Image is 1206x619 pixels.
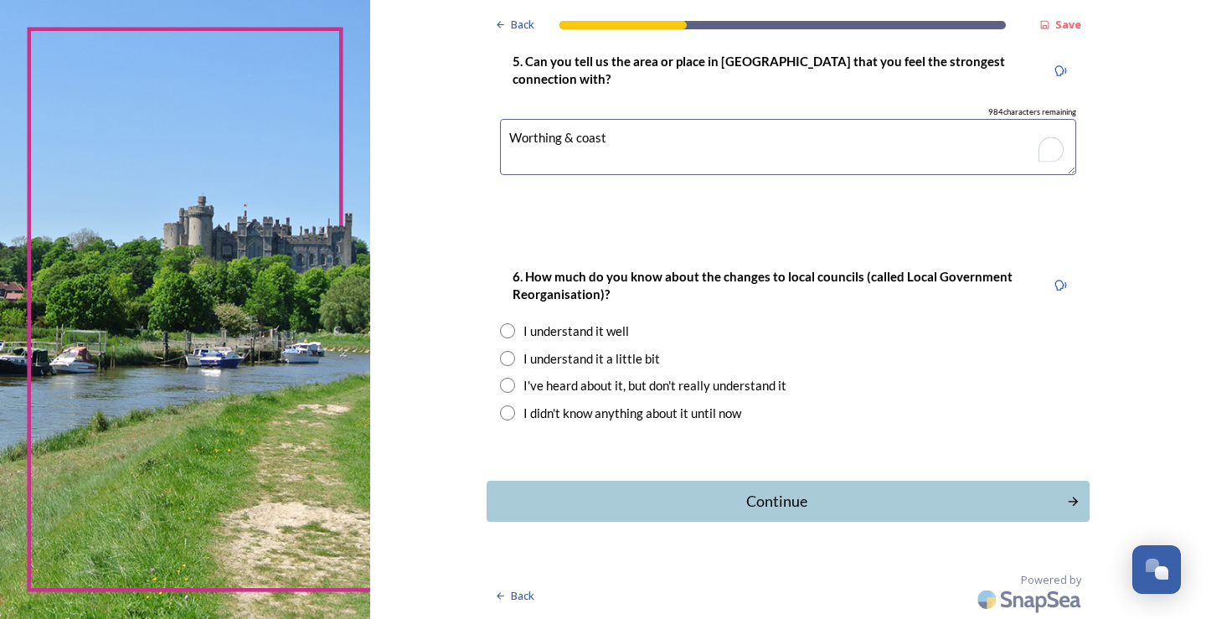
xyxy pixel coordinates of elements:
[1132,545,1181,594] button: Open Chat
[511,588,534,604] span: Back
[487,481,1090,522] button: Continue
[988,106,1076,118] span: 984 characters remaining
[972,580,1090,619] img: SnapSea Logo
[523,404,741,423] div: I didn't know anything about it until now
[1055,17,1081,32] strong: Save
[513,54,1008,86] strong: 5. Can you tell us the area or place in [GEOGRAPHIC_DATA] that you feel the strongest connection ...
[523,349,660,369] div: I understand it a little bit
[523,322,629,341] div: I understand it well
[513,269,1015,302] strong: 6. How much do you know about the changes to local councils (called Local Government Reorganisati...
[1021,572,1081,588] span: Powered by
[500,119,1076,175] textarea: To enrich screen reader interactions, please activate Accessibility in Grammarly extension settings
[496,490,1058,513] div: Continue
[523,376,786,395] div: I've heard about it, but don't really understand it
[511,17,534,33] span: Back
